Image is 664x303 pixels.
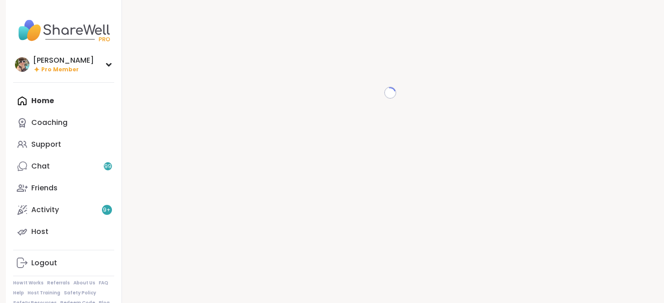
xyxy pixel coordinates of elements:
[104,163,111,170] span: 99
[13,199,114,221] a: Activity9+
[13,280,44,286] a: How It Works
[41,66,79,74] span: Pro Member
[13,112,114,134] a: Coaching
[31,118,68,128] div: Coaching
[28,290,60,296] a: Host Training
[15,57,29,72] img: Adrienne_QueenOfTheDawn
[13,252,114,274] a: Logout
[13,177,114,199] a: Friends
[33,55,94,65] div: [PERSON_NAME]
[31,205,59,215] div: Activity
[13,134,114,155] a: Support
[73,280,95,286] a: About Us
[31,227,48,237] div: Host
[13,155,114,177] a: Chat99
[31,161,50,171] div: Chat
[31,258,57,268] div: Logout
[13,15,114,46] img: ShareWell Nav Logo
[47,280,70,286] a: Referrals
[31,139,61,149] div: Support
[64,290,96,296] a: Safety Policy
[31,183,58,193] div: Friends
[99,280,108,286] a: FAQ
[13,290,24,296] a: Help
[13,221,114,243] a: Host
[103,206,111,214] span: 9 +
